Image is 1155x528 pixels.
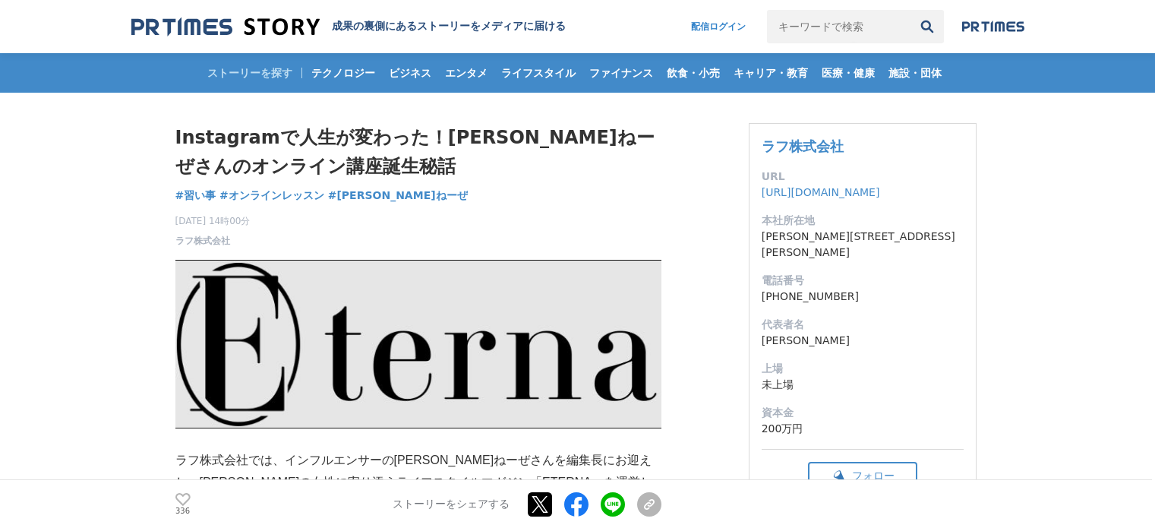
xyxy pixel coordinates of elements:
dt: 上場 [762,361,964,377]
a: #オンラインレッスン [219,188,324,204]
span: テクノロジー [305,66,381,80]
input: キーワードで検索 [767,10,910,43]
a: 施設・団体 [882,53,948,93]
span: ビジネス [383,66,437,80]
p: ストーリーをシェアする [393,498,510,511]
p: ラフ株式会社では、インフルエンサーの[PERSON_NAME]ねーぜさんを編集長にお迎えし、[PERSON_NAME]の女性に寄り添うライフスタイルマガジン「ETERNA」を運営しています。 [175,450,661,515]
a: キャリア・教育 [727,53,814,93]
button: フォロー [808,462,917,490]
span: エンタメ [439,66,494,80]
a: [URL][DOMAIN_NAME] [762,186,880,198]
dt: 代表者名 [762,317,964,333]
img: 成果の裏側にあるストーリーをメディアに届ける [131,17,320,37]
span: #オンラインレッスン [219,188,324,202]
a: #[PERSON_NAME]ねーぜ [328,188,468,204]
span: ファイナンス [583,66,659,80]
a: ラフ株式会社 [175,234,230,248]
p: 336 [175,507,191,515]
dt: URL [762,169,964,185]
dd: [PHONE_NUMBER] [762,289,964,305]
a: #習い事 [175,188,216,204]
span: #[PERSON_NAME]ねーぜ [328,188,468,202]
span: #習い事 [175,188,216,202]
a: エンタメ [439,53,494,93]
a: ファイナンス [583,53,659,93]
h1: Instagramで人生が変わった！[PERSON_NAME]ねーぜさんのオンライン講座誕生秘話 [175,123,661,182]
dt: 本社所在地 [762,213,964,229]
span: 医療・健康 [816,66,881,80]
span: ライフスタイル [495,66,582,80]
dd: [PERSON_NAME] [762,333,964,349]
dd: [PERSON_NAME][STREET_ADDRESS][PERSON_NAME] [762,229,964,261]
h2: 成果の裏側にあるストーリーをメディアに届ける [332,20,566,33]
span: [DATE] 14時00分 [175,214,251,228]
a: ラフ株式会社 [762,138,844,154]
dd: 200万円 [762,421,964,437]
dd: 未上場 [762,377,964,393]
span: 施設・団体 [882,66,948,80]
span: 飲食・小売 [661,66,726,80]
a: ビジネス [383,53,437,93]
a: テクノロジー [305,53,381,93]
img: prtimes [962,21,1024,33]
span: キャリア・教育 [727,66,814,80]
img: thumbnail_af044540-6061-11f0-a153-67484bdb8bf1.png [175,260,661,428]
a: ライフスタイル [495,53,582,93]
a: 配信ログイン [676,10,761,43]
dt: 資本金 [762,405,964,421]
dt: 電話番号 [762,273,964,289]
a: 成果の裏側にあるストーリーをメディアに届ける 成果の裏側にあるストーリーをメディアに届ける [131,17,566,37]
a: 飲食・小売 [661,53,726,93]
a: 医療・健康 [816,53,881,93]
button: 検索 [910,10,944,43]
